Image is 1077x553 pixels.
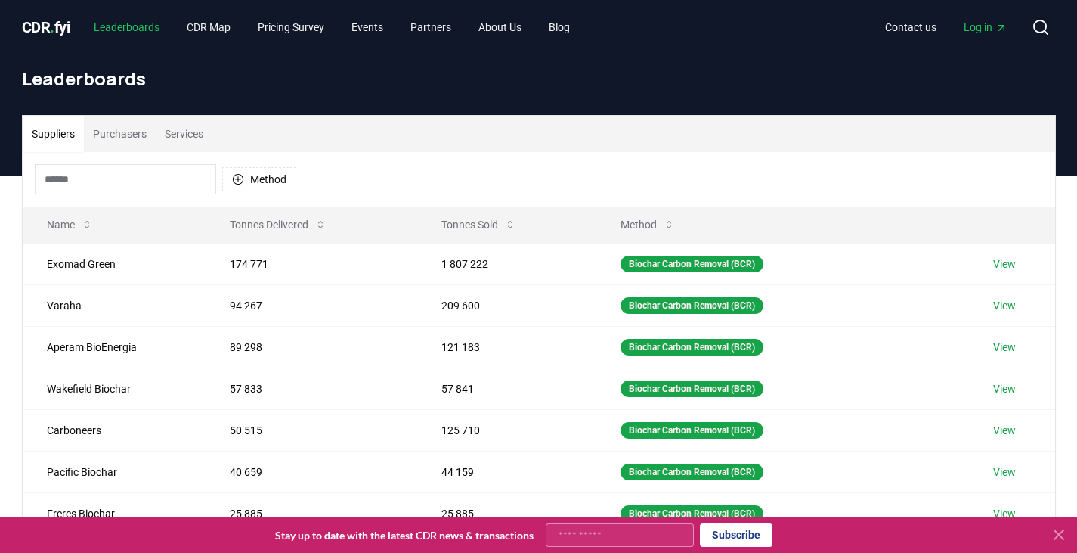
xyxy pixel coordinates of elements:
td: 25 885 [417,492,596,534]
button: Method [608,210,687,240]
h1: Leaderboards [22,67,1056,91]
td: 121 183 [417,326,596,368]
a: View [993,464,1016,480]
nav: Main [82,14,582,41]
a: CDR.fyi [22,17,70,38]
a: About Us [466,14,534,41]
td: 125 710 [417,409,596,451]
button: Tonnes Sold [429,210,528,240]
div: Biochar Carbon Removal (BCR) [621,381,763,397]
a: View [993,340,1016,355]
td: Exomad Green [23,243,206,284]
button: Name [35,210,105,240]
td: 44 159 [417,451,596,492]
a: Partners [398,14,463,41]
td: 57 841 [417,368,596,409]
a: Log in [952,14,1020,41]
div: Biochar Carbon Removal (BCR) [621,422,763,439]
a: View [993,256,1016,272]
span: . [50,18,54,36]
a: CDR Map [175,14,243,41]
td: 25 885 [206,492,416,534]
a: View [993,381,1016,396]
div: Biochar Carbon Removal (BCR) [621,505,763,522]
td: Varaha [23,284,206,326]
span: Log in [964,20,1007,35]
td: 1 807 222 [417,243,596,284]
td: 57 833 [206,368,416,409]
a: Pricing Survey [246,14,336,41]
button: Tonnes Delivered [218,210,339,240]
a: View [993,506,1016,521]
a: Contact us [873,14,949,41]
td: Pacific Biochar [23,451,206,492]
a: View [993,298,1016,313]
td: Freres Biochar [23,492,206,534]
div: Biochar Carbon Removal (BCR) [621,297,763,314]
td: Carboneers [23,409,206,451]
td: Aperam BioEnergia [23,326,206,368]
button: Purchasers [84,116,156,152]
a: Events [339,14,395,41]
button: Suppliers [23,116,84,152]
td: Wakefield Biochar [23,368,206,409]
td: 89 298 [206,326,416,368]
div: Biochar Carbon Removal (BCR) [621,464,763,480]
td: 50 515 [206,409,416,451]
td: 40 659 [206,451,416,492]
a: Leaderboards [82,14,172,41]
span: CDR fyi [22,18,70,36]
div: Biochar Carbon Removal (BCR) [621,256,763,272]
td: 174 771 [206,243,416,284]
nav: Main [873,14,1020,41]
a: Blog [537,14,582,41]
td: 94 267 [206,284,416,326]
button: Method [222,167,296,191]
td: 209 600 [417,284,596,326]
div: Biochar Carbon Removal (BCR) [621,339,763,356]
button: Services [156,116,212,152]
a: View [993,423,1016,438]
